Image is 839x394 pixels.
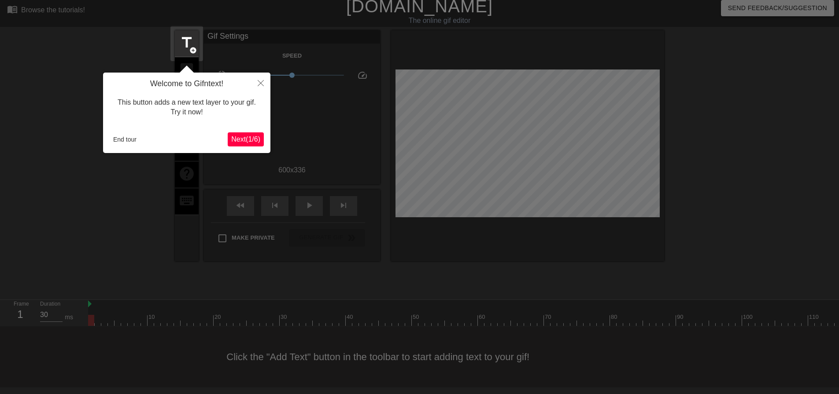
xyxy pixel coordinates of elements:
button: Next [228,132,264,146]
span: Next ( 1 / 6 ) [231,135,260,143]
button: End tour [110,133,140,146]
div: This button adds a new text layer to your gif. Try it now! [110,89,264,126]
button: Close [251,73,270,93]
h4: Welcome to Gifntext! [110,79,264,89]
